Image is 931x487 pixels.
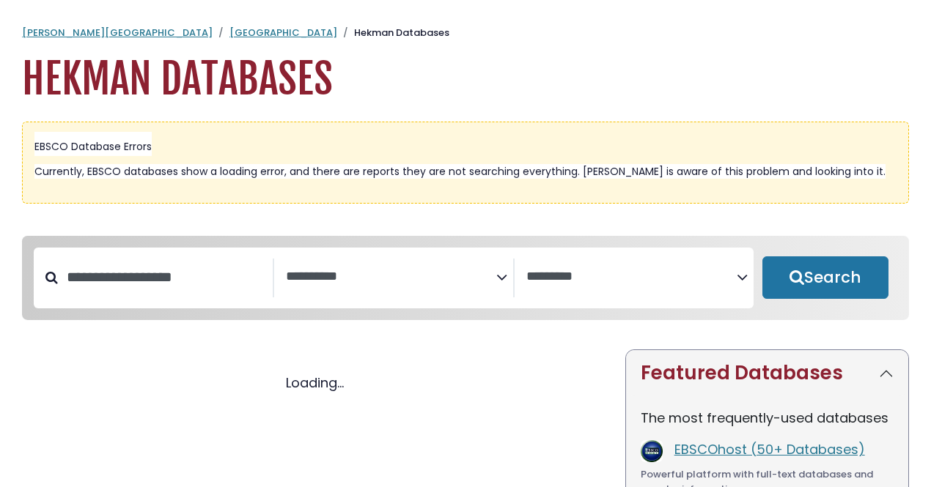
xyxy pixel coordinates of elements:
[22,236,909,321] nav: Search filters
[286,269,496,285] textarea: Search
[526,269,737,285] textarea: Search
[34,164,886,179] span: Currently, EBSCO databases show a loading error, and there are reports they are not searching eve...
[58,265,273,289] input: Search database by title or keyword
[762,256,888,299] button: Submit for Search Results
[34,139,152,154] span: EBSCO Database Errors
[674,440,865,458] a: EBSCOhost (50+ Databases)
[626,350,908,396] button: Featured Databases
[641,408,894,428] p: The most frequently-used databases
[22,26,909,40] nav: breadcrumb
[22,26,213,40] a: [PERSON_NAME][GEOGRAPHIC_DATA]
[22,55,909,104] h1: Hekman Databases
[337,26,449,40] li: Hekman Databases
[229,26,337,40] a: [GEOGRAPHIC_DATA]
[22,373,608,393] div: Loading...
